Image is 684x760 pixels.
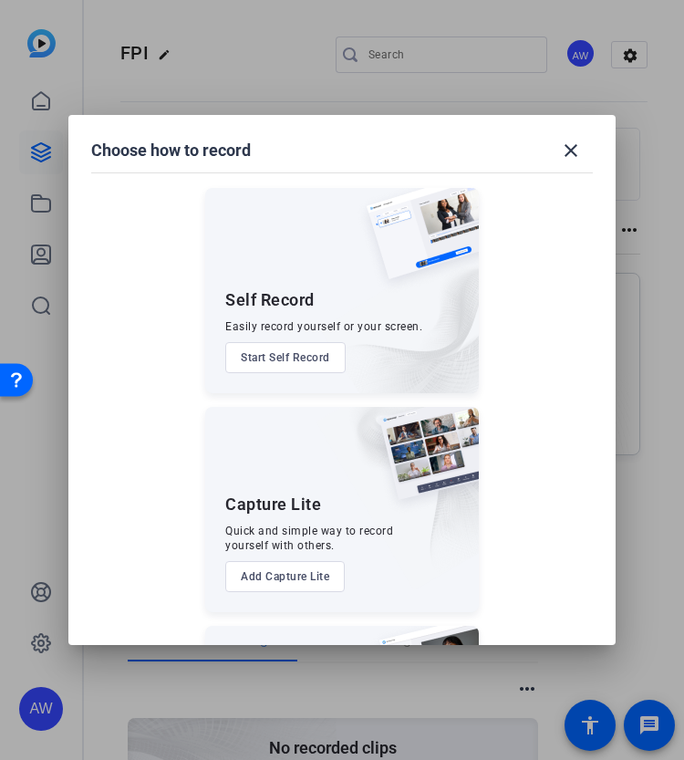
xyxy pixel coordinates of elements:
div: Capture Lite [225,494,321,515]
img: self-record.png [353,188,479,297]
button: Start Self Record [225,342,346,373]
img: ugc-content.png [366,626,479,736]
img: embarkstudio-capture-lite.png [316,407,479,589]
img: capture-lite.png [366,407,479,518]
div: Self Record [225,289,315,311]
img: embarkstudio-self-record.png [320,227,479,393]
div: Easily record yourself or your screen. [225,319,422,334]
div: Quick and simple way to record yourself with others. [225,524,393,553]
h1: Choose how to record [91,140,251,161]
button: Add Capture Lite [225,561,345,592]
mat-icon: close [560,140,582,161]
